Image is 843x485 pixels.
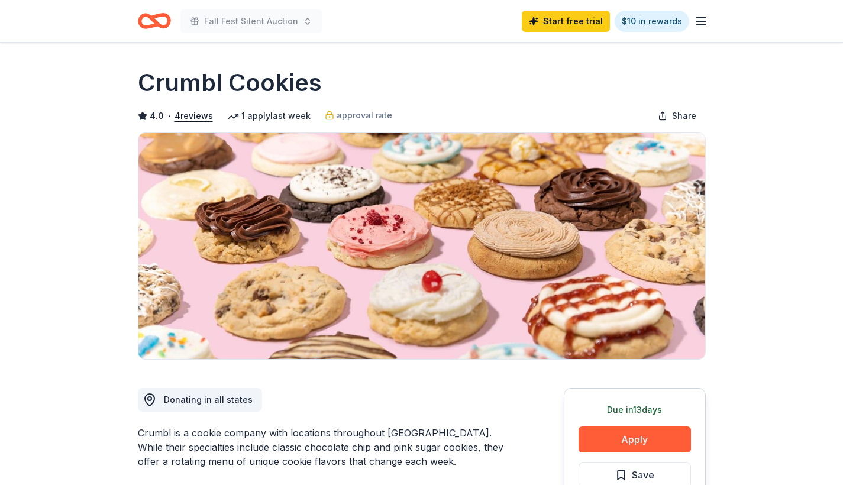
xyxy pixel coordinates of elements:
div: Due in 13 days [579,403,691,417]
a: $10 in rewards [615,11,689,32]
a: Home [138,7,171,35]
span: approval rate [337,108,392,122]
span: Share [672,109,696,123]
span: • [167,111,171,121]
button: Fall Fest Silent Auction [180,9,322,33]
button: 4reviews [175,109,213,123]
div: Crumbl is a cookie company with locations throughout [GEOGRAPHIC_DATA]. While their specialties i... [138,426,507,468]
span: Fall Fest Silent Auction [204,14,298,28]
span: Save [632,467,654,483]
button: Share [648,104,706,128]
h1: Crumbl Cookies [138,66,322,99]
button: Apply [579,426,691,452]
a: approval rate [325,108,392,122]
img: Image for Crumbl Cookies [138,133,705,359]
a: Start free trial [522,11,610,32]
span: Donating in all states [164,395,253,405]
div: 1 apply last week [227,109,311,123]
span: 4.0 [150,109,164,123]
